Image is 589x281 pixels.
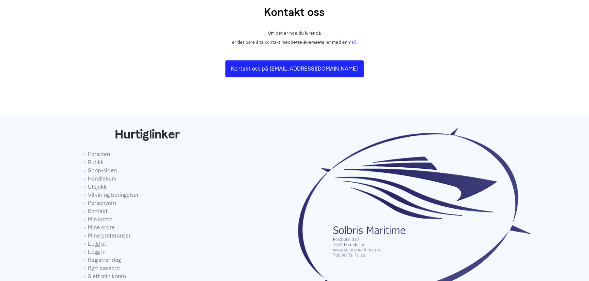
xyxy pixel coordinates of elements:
a: Handlekurv [84,175,211,183]
a: Registrer deg [84,256,211,264]
a: Personvern [84,199,211,207]
a: Butikk [84,158,211,167]
a: Utsjekk [84,183,211,191]
a: Bytt passord [84,264,211,273]
a: Min konto [84,216,211,224]
a: Shop-siden [84,167,211,175]
a: Logg in [84,248,211,256]
h2: Kontakt oss [106,4,483,20]
s: dette skjemaet [291,40,322,45]
p: Om det er noe du lurer på er det bare å ta kontakt med eller med en [106,29,483,52]
a: Mine ordre [84,224,211,232]
a: Forsiden [84,150,211,158]
a: Kontakt oss på [EMAIL_ADDRESS][DOMAIN_NAME] [225,60,364,77]
a: Vilkår og betingelser [84,191,211,199]
a: mail. [348,40,357,45]
a: Logg ut [84,240,211,248]
a: Mine preferanser [84,232,211,240]
a: Slett min konto [84,273,211,281]
a: Kontakt [84,207,211,216]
